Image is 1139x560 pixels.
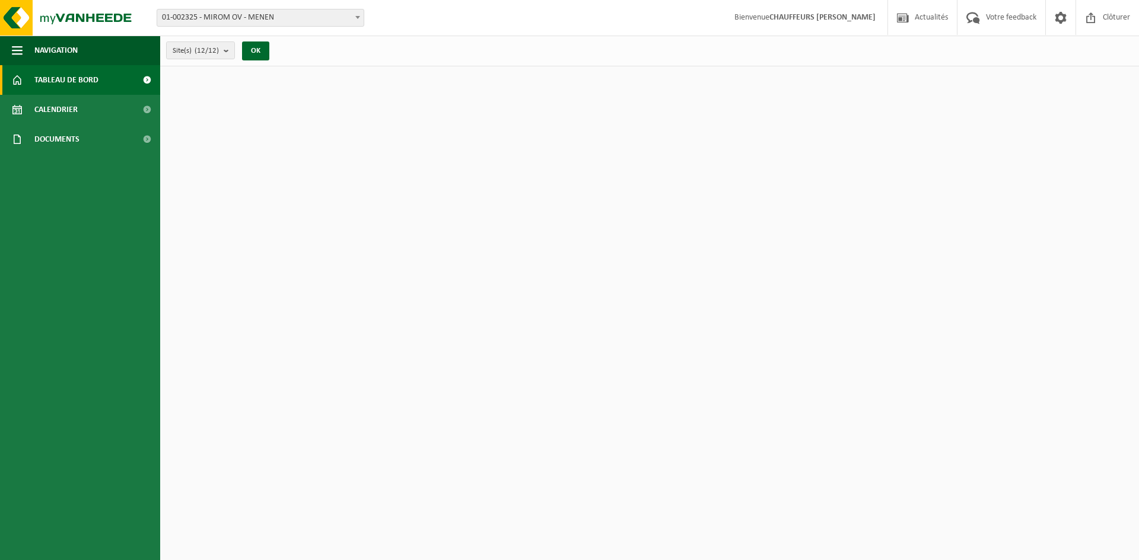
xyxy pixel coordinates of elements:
[166,41,235,59] button: Site(s)(12/12)
[195,47,219,55] count: (12/12)
[769,13,876,22] strong: CHAUFFEURS [PERSON_NAME]
[34,36,78,65] span: Navigation
[34,124,79,154] span: Documents
[34,65,98,95] span: Tableau de bord
[157,9,364,27] span: 01-002325 - MIROM OV - MENEN
[242,41,269,60] button: OK
[173,42,219,60] span: Site(s)
[34,95,78,124] span: Calendrier
[157,9,364,26] span: 01-002325 - MIROM OV - MENEN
